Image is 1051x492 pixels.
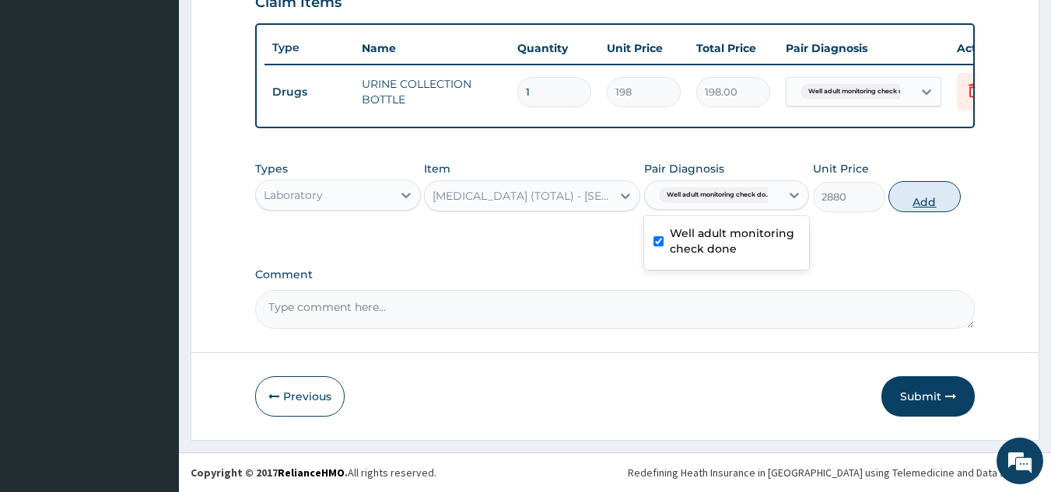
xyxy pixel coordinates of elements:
[255,162,288,176] label: Types
[179,452,1051,492] footer: All rights reserved.
[265,33,354,62] th: Type
[354,68,510,115] td: URINE COLLECTION BOTTLE
[599,33,688,64] th: Unit Price
[81,87,261,107] div: Chat with us now
[265,78,354,106] td: Drugs
[510,33,599,64] th: Quantity
[813,161,869,176] label: Unit Price
[8,327,296,382] textarea: Type your message and hit 'Enter'
[29,78,63,117] img: d_794563401_company_1708531726252_794563401
[888,181,961,212] button: Add
[433,188,613,204] div: [MEDICAL_DATA] (TOTAL) - [SERUM]
[255,8,293,45] div: Minimize live chat window
[688,33,778,64] th: Total Price
[644,161,724,176] label: Pair Diagnosis
[801,84,920,99] span: Well adult monitoring check do...
[881,376,975,417] button: Submit
[628,465,1039,480] div: Redefining Heath Insurance in [GEOGRAPHIC_DATA] using Telemedicine and Data Science!
[255,376,345,417] button: Previous
[670,225,801,256] label: Well adult monitoring check done
[659,187,778,203] span: Well adult monitoring check do...
[354,33,510,64] th: Name
[949,33,1027,64] th: Actions
[191,466,348,480] strong: Copyright © 2017 .
[264,187,323,203] div: Laboratory
[90,147,215,304] span: We're online!
[278,466,345,480] a: RelianceHMO
[255,268,976,281] label: Comment
[778,33,949,64] th: Pair Diagnosis
[424,161,450,176] label: Item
